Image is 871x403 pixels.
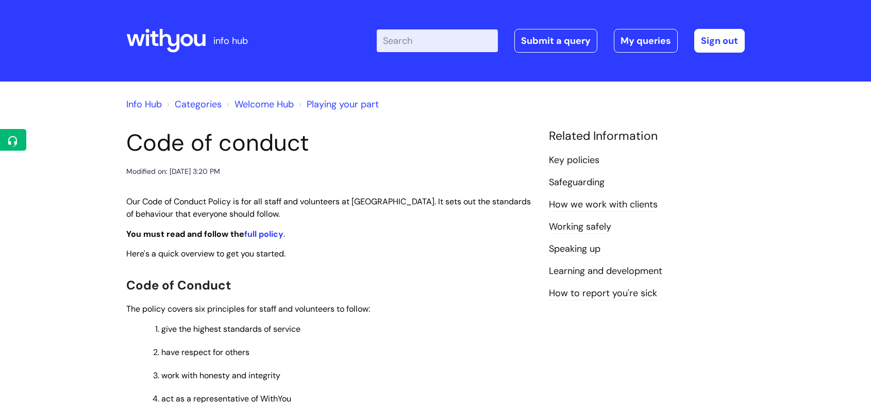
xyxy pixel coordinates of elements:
[296,96,379,112] li: Playing your part
[307,98,379,110] a: Playing your part
[549,265,662,278] a: Learning and development
[244,229,283,239] a: full policy
[126,129,533,157] h1: Code of conduct
[126,165,220,178] div: Modified on: [DATE] 3:20 PM
[694,29,745,53] a: Sign out
[161,347,203,358] span: have respe
[126,229,244,239] strong: You must read and follow the
[213,33,248,49] p: info hub
[549,243,600,256] a: Speaking up
[514,29,597,53] a: Submit a query
[549,154,599,167] a: Key policies
[126,277,231,293] span: Code of Conduct
[126,248,286,259] span: Here's a quick overview to get you started.
[126,196,531,220] span: Our Code of Conduct Policy is for all staff and volunteers at [GEOGRAPHIC_DATA]. It sets out the ...
[549,287,657,300] a: How to report you're sick
[161,370,280,381] span: work with honesty and integrity
[234,98,294,110] a: Welcome Hub
[377,29,498,52] input: Search
[126,303,370,314] span: The policy covers six principles for staff and volunteers to follow:
[175,98,222,110] a: Categories
[377,29,745,53] div: | -
[126,229,285,239] span: .
[224,96,294,112] li: Welcome Hub
[549,198,658,212] a: How we work with clients
[164,96,222,112] li: Solution home
[614,29,678,53] a: My queries
[549,129,745,143] h4: Related Information
[126,98,162,110] a: Info Hub
[161,347,249,358] span: ct for others
[549,176,605,189] a: Safeguarding
[549,220,611,234] a: Working safely
[161,324,300,334] span: give the highest standards of service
